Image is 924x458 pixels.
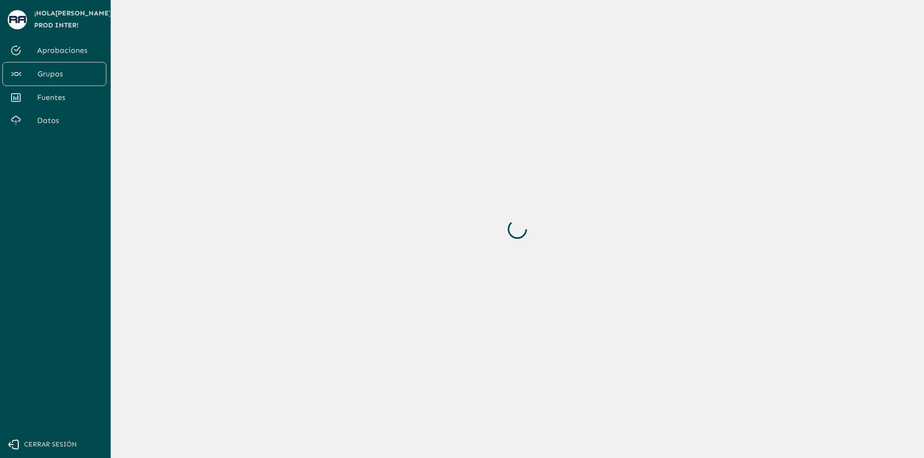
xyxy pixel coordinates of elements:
span: ¡Hola [PERSON_NAME] Prod Inter ! [34,8,112,31]
a: Grupos [2,62,106,86]
a: Datos [2,109,106,132]
span: Aprobaciones [37,45,99,56]
a: Aprobaciones [2,39,106,62]
span: Fuentes [37,92,99,103]
a: Fuentes [2,86,106,109]
span: Grupos [38,68,98,80]
img: avatar [9,16,26,23]
span: Cerrar sesión [24,439,77,451]
span: Datos [37,115,99,126]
